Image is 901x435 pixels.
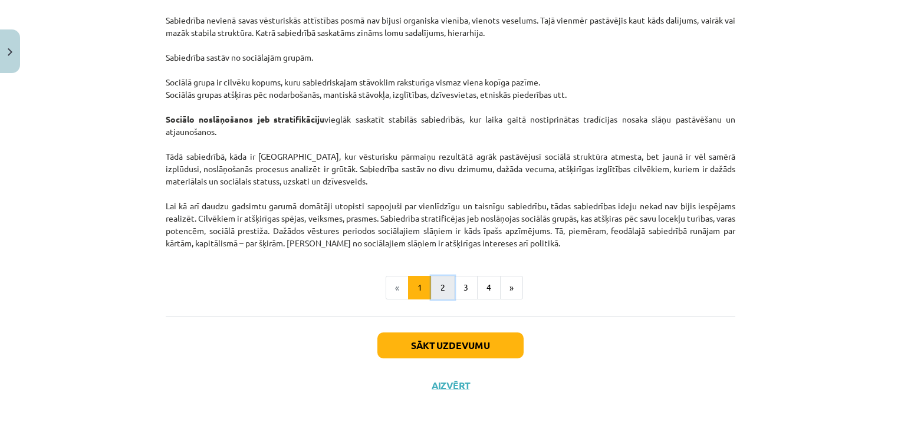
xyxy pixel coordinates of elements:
[377,332,524,358] button: Sākt uzdevumu
[477,276,501,299] button: 4
[166,114,324,124] strong: Sociālo noslāņošanos jeb stratifikāciju
[428,380,473,391] button: Aizvērt
[408,276,432,299] button: 1
[500,276,523,299] button: »
[166,2,735,249] p: Sabiedrība nevienā savas vēsturiskās attīstības posmā nav bijusi organiska vienība, vienots vesel...
[8,48,12,56] img: icon-close-lesson-0947bae3869378f0d4975bcd49f059093ad1ed9edebbc8119c70593378902aed.svg
[431,276,455,299] button: 2
[454,276,478,299] button: 3
[166,276,735,299] nav: Page navigation example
